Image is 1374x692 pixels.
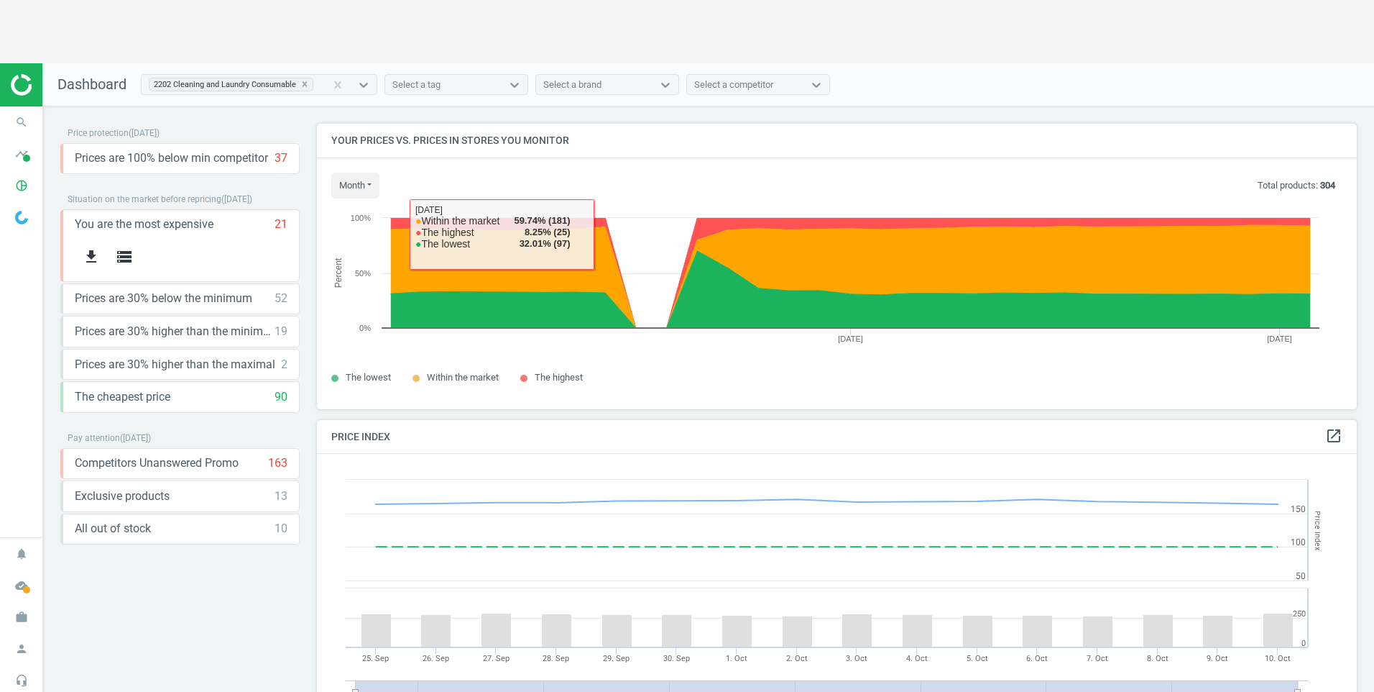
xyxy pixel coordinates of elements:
tspan: 5. Oct [967,654,988,663]
tspan: 9. Oct [1207,654,1228,663]
i: notifications [8,540,35,568]
div: 163 [268,455,287,471]
text: 0 [1301,639,1306,648]
h4: Price Index [317,420,1357,454]
span: All out of stock [75,521,151,537]
span: ( [DATE] ) [120,433,151,443]
span: Pay attention [68,433,120,443]
tspan: 6. Oct [1026,654,1048,663]
tspan: [DATE] [1267,334,1292,343]
div: 52 [275,291,287,306]
button: get_app [75,240,108,274]
tspan: [DATE] [838,334,863,343]
button: storage [108,240,141,274]
div: Select a brand [543,78,601,91]
div: 2202 Cleaning and Laundry Consumable [149,78,297,91]
i: get_app [83,248,100,265]
span: Within the market [427,372,499,383]
i: work [8,604,35,631]
b: 304 [1320,180,1335,191]
tspan: 29. Sep [603,654,630,663]
span: Dashboard [57,76,126,93]
span: Prices are 100% below min competitor [75,150,268,166]
i: open_in_new [1325,427,1342,445]
span: ( [DATE] ) [221,194,252,204]
text: 0% [359,324,371,332]
div: 2 [281,357,287,373]
div: 21 [275,217,287,232]
span: Exclusive products [75,488,170,504]
h4: Your prices vs. prices in stores you monitor [317,124,1357,158]
tspan: Percent [333,258,343,288]
img: ajHJNr6hYgQAAAAASUVORK5CYII= [11,74,113,96]
text: 250 [1293,609,1306,619]
i: cloud_done [8,572,35,599]
span: The highest [535,372,583,383]
a: open_in_new [1325,427,1342,446]
tspan: 4. Oct [906,654,928,663]
div: 10 [275,521,287,537]
div: 37 [275,150,287,166]
div: Select a competitor [694,78,773,91]
tspan: 1. Oct [726,654,747,663]
div: Select a tag [392,78,441,91]
text: 50% [355,269,371,278]
span: Prices are 30% below the minimum [75,291,252,306]
span: The lowest [346,372,391,383]
tspan: 27. Sep [483,654,510,663]
span: ( [DATE] ) [129,128,160,138]
span: Price protection [68,128,129,138]
tspan: Price Index [1313,511,1322,550]
i: timeline [8,140,35,168]
span: You are the most expensive [75,217,213,232]
i: search [8,109,35,136]
span: Prices are 30% higher than the minimum [75,324,275,340]
text: 100 [1291,537,1306,547]
div: 13 [275,488,287,504]
span: Prices are 30% higher than the maximal [75,357,275,373]
text: 100% [351,214,371,222]
button: month [331,173,379,199]
i: pie_chart_outlined [8,172,35,199]
tspan: 2. Oct [786,654,808,663]
tspan: 7. Oct [1087,654,1108,663]
tspan: 30. Sep [663,654,690,663]
i: person [8,635,35,663]
p: Total products: [1258,179,1335,192]
img: wGWNvw8QSZomAAAAABJRU5ErkJggg== [15,211,28,224]
tspan: 28. Sep [543,654,569,663]
tspan: 8. Oct [1147,654,1168,663]
tspan: 25. Sep [362,654,389,663]
tspan: 3. Oct [846,654,867,663]
iframe: Intercom live chat [1314,643,1349,678]
tspan: 10. Oct [1265,654,1291,663]
tspan: 26. Sep [423,654,449,663]
div: 19 [275,324,287,340]
text: 150 [1291,504,1306,514]
i: storage [116,248,133,265]
span: Competitors Unanswered Promo [75,455,239,471]
span: The cheapest price [75,389,170,405]
text: 50 [1296,571,1306,581]
span: Situation on the market before repricing [68,194,221,204]
div: 90 [275,389,287,405]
